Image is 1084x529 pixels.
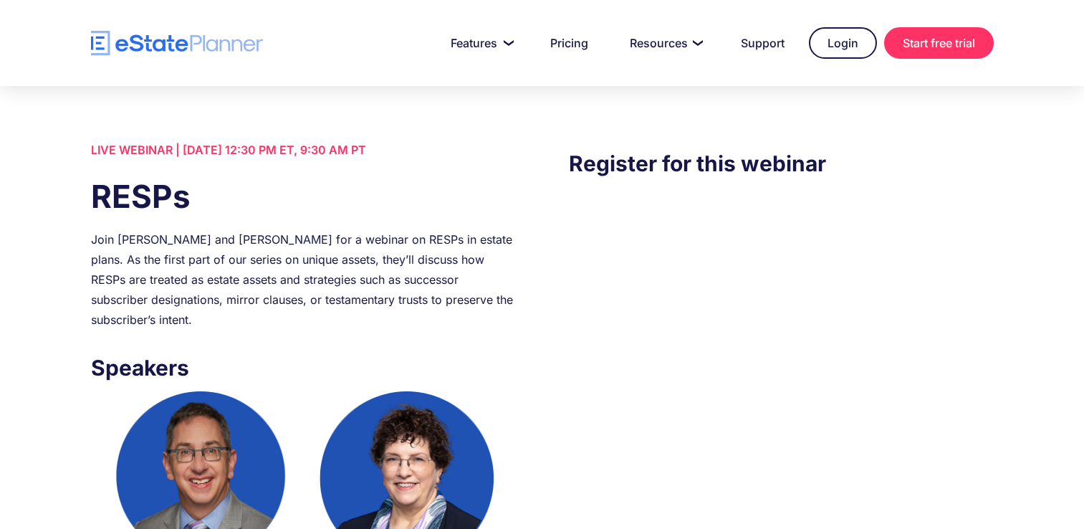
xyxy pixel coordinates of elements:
[613,29,716,57] a: Resources
[91,351,515,384] h3: Speakers
[91,229,515,330] div: Join [PERSON_NAME] and [PERSON_NAME] for a webinar on RESPs in estate plans. As the first part of...
[533,29,605,57] a: Pricing
[91,31,263,56] a: home
[433,29,526,57] a: Features
[569,147,993,180] h3: Register for this webinar
[724,29,802,57] a: Support
[884,27,994,59] a: Start free trial
[809,27,877,59] a: Login
[91,140,515,160] div: LIVE WEBINAR | [DATE] 12:30 PM ET, 9:30 AM PT
[91,174,515,219] h1: RESPs
[569,209,993,465] iframe: Form 0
